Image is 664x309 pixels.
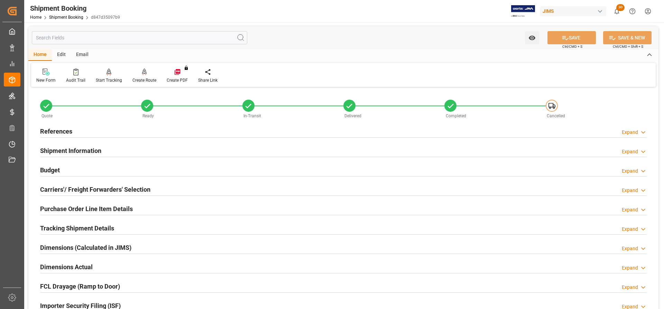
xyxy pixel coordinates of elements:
[71,49,94,61] div: Email
[540,4,609,18] button: JIMS
[30,3,120,13] div: Shipment Booking
[41,113,53,118] span: Quote
[622,264,638,272] div: Expand
[40,127,72,136] h2: References
[622,148,638,155] div: Expand
[622,187,638,194] div: Expand
[622,284,638,291] div: Expand
[49,15,83,20] a: Shipment Booking
[40,262,93,272] h2: Dimensions Actual
[609,3,625,19] button: show 30 new notifications
[243,113,261,118] span: In-Transit
[66,77,85,83] div: Audit Trail
[525,31,539,44] button: open menu
[28,49,52,61] div: Home
[616,4,625,11] span: 30
[198,77,218,83] div: Share Link
[40,282,120,291] h2: FCL Drayage (Ramp to Door)
[36,77,56,83] div: New Form
[132,77,156,83] div: Create Route
[40,224,114,233] h2: Tracking Shipment Details
[30,15,41,20] a: Home
[344,113,361,118] span: Delivered
[40,146,101,155] h2: Shipment Information
[613,44,643,49] span: Ctrl/CMD + Shift + S
[622,226,638,233] div: Expand
[547,113,565,118] span: Cancelled
[625,3,640,19] button: Help Center
[40,185,150,194] h2: Carriers'/ Freight Forwarders' Selection
[622,206,638,213] div: Expand
[40,165,60,175] h2: Budget
[562,44,582,49] span: Ctrl/CMD + S
[40,204,133,213] h2: Purchase Order Line Item Details
[511,5,535,17] img: Exertis%20JAM%20-%20Email%20Logo.jpg_1722504956.jpg
[540,6,606,16] div: JIMS
[622,167,638,175] div: Expand
[603,31,652,44] button: SAVE & NEW
[40,243,131,252] h2: Dimensions (Calculated in JIMS)
[622,129,638,136] div: Expand
[32,31,247,44] input: Search Fields
[547,31,596,44] button: SAVE
[622,245,638,252] div: Expand
[446,113,466,118] span: Completed
[96,77,122,83] div: Start Tracking
[52,49,71,61] div: Edit
[142,113,154,118] span: Ready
